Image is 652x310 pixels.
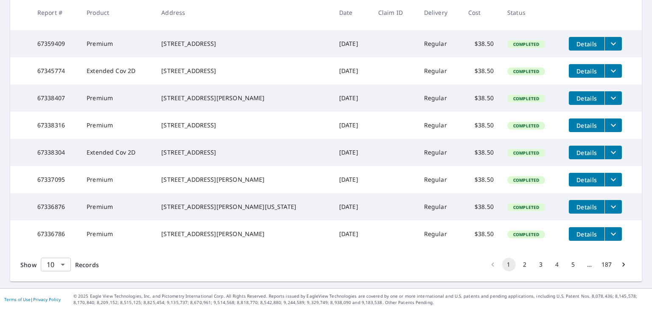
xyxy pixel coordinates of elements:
[604,146,622,159] button: filesDropdownBtn-67338304
[604,173,622,186] button: filesDropdownBtn-67337095
[604,91,622,105] button: filesDropdownBtn-67338407
[80,112,155,139] td: Premium
[161,121,326,130] div: [STREET_ADDRESS]
[574,149,599,157] span: Details
[508,68,544,74] span: Completed
[604,200,622,214] button: filesDropdownBtn-67336876
[574,121,599,130] span: Details
[485,258,632,271] nav: pagination navigation
[508,177,544,183] span: Completed
[4,297,61,302] p: |
[461,85,500,112] td: $38.50
[20,261,37,269] span: Show
[31,193,80,220] td: 67336876
[417,166,461,193] td: Regular
[31,166,80,193] td: 67337095
[161,94,326,102] div: [STREET_ADDRESS][PERSON_NAME]
[4,296,31,302] a: Terms of Use
[31,139,80,166] td: 67338304
[161,39,326,48] div: [STREET_ADDRESS]
[502,258,516,271] button: page 1
[461,193,500,220] td: $38.50
[417,193,461,220] td: Regular
[574,176,599,184] span: Details
[417,139,461,166] td: Regular
[508,231,544,237] span: Completed
[574,94,599,102] span: Details
[80,30,155,57] td: Premium
[33,296,61,302] a: Privacy Policy
[161,230,326,238] div: [STREET_ADDRESS][PERSON_NAME]
[508,123,544,129] span: Completed
[574,230,599,238] span: Details
[80,193,155,220] td: Premium
[569,118,604,132] button: detailsBtn-67338316
[75,261,99,269] span: Records
[461,30,500,57] td: $38.50
[80,85,155,112] td: Premium
[567,258,580,271] button: Go to page 5
[161,203,326,211] div: [STREET_ADDRESS][PERSON_NAME][US_STATE]
[31,30,80,57] td: 67359409
[461,139,500,166] td: $38.50
[617,258,630,271] button: Go to next page
[161,148,326,157] div: [STREET_ADDRESS]
[73,293,648,306] p: © 2025 Eagle View Technologies, Inc. and Pictometry International Corp. All Rights Reserved. Repo...
[332,220,371,248] td: [DATE]
[80,220,155,248] td: Premium
[574,67,599,75] span: Details
[508,96,544,101] span: Completed
[551,258,564,271] button: Go to page 4
[461,112,500,139] td: $38.50
[161,175,326,184] div: [STREET_ADDRESS][PERSON_NAME]
[41,253,71,276] div: 10
[569,173,604,186] button: detailsBtn-67337095
[569,64,604,78] button: detailsBtn-67345774
[569,146,604,159] button: detailsBtn-67338304
[574,40,599,48] span: Details
[599,258,614,271] button: Go to page 187
[508,150,544,156] span: Completed
[31,220,80,248] td: 67336786
[604,37,622,51] button: filesDropdownBtn-67359409
[31,85,80,112] td: 67338407
[604,118,622,132] button: filesDropdownBtn-67338316
[604,227,622,241] button: filesDropdownBtn-67336786
[332,139,371,166] td: [DATE]
[518,258,532,271] button: Go to page 2
[574,203,599,211] span: Details
[332,30,371,57] td: [DATE]
[569,37,604,51] button: detailsBtn-67359409
[604,64,622,78] button: filesDropdownBtn-67345774
[332,57,371,85] td: [DATE]
[332,166,371,193] td: [DATE]
[508,41,544,47] span: Completed
[569,227,604,241] button: detailsBtn-67336786
[80,166,155,193] td: Premium
[161,67,326,75] div: [STREET_ADDRESS]
[41,258,71,271] div: Show 10 records
[417,57,461,85] td: Regular
[508,204,544,210] span: Completed
[417,30,461,57] td: Regular
[332,193,371,220] td: [DATE]
[332,85,371,112] td: [DATE]
[417,85,461,112] td: Regular
[80,57,155,85] td: Extended Cov 2D
[461,220,500,248] td: $38.50
[461,57,500,85] td: $38.50
[569,200,604,214] button: detailsBtn-67336876
[31,112,80,139] td: 67338316
[569,91,604,105] button: detailsBtn-67338407
[332,112,371,139] td: [DATE]
[80,139,155,166] td: Extended Cov 2D
[534,258,548,271] button: Go to page 3
[31,57,80,85] td: 67345774
[583,260,596,269] div: …
[417,220,461,248] td: Regular
[461,166,500,193] td: $38.50
[417,112,461,139] td: Regular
